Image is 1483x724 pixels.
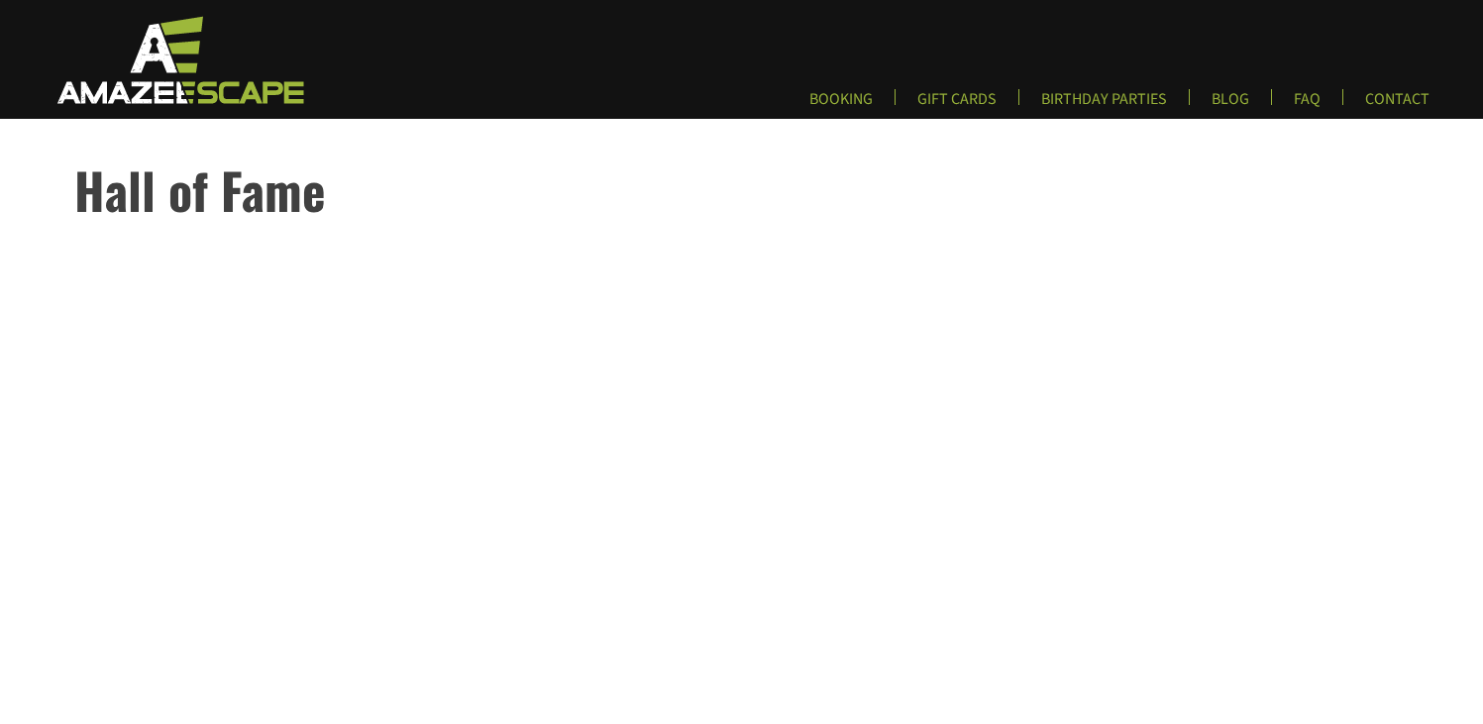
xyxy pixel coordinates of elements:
a: 84334855_1085768945091392_3563148844931743744_n [411,259,739,588]
a: GIFT CARDS [901,89,1012,122]
h1: Hall of Fame [74,153,1483,227]
a: BOOKING [794,89,889,122]
a: 84556605_1084961838505436_6745525444386226176_n [1078,259,1406,588]
a: BIRTHDAY PARTIES [1025,89,1183,122]
img: Escape Room Game in Boston Area [32,14,325,105]
a: 83993511_1082619532073000_4436690324730937344_n [77,259,405,588]
a: 84499462_1084961485172138_8348075276936151040_n [745,259,1073,588]
a: CONTACT [1349,89,1445,122]
a: BLOG [1196,89,1265,122]
a: FAQ [1278,89,1336,122]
